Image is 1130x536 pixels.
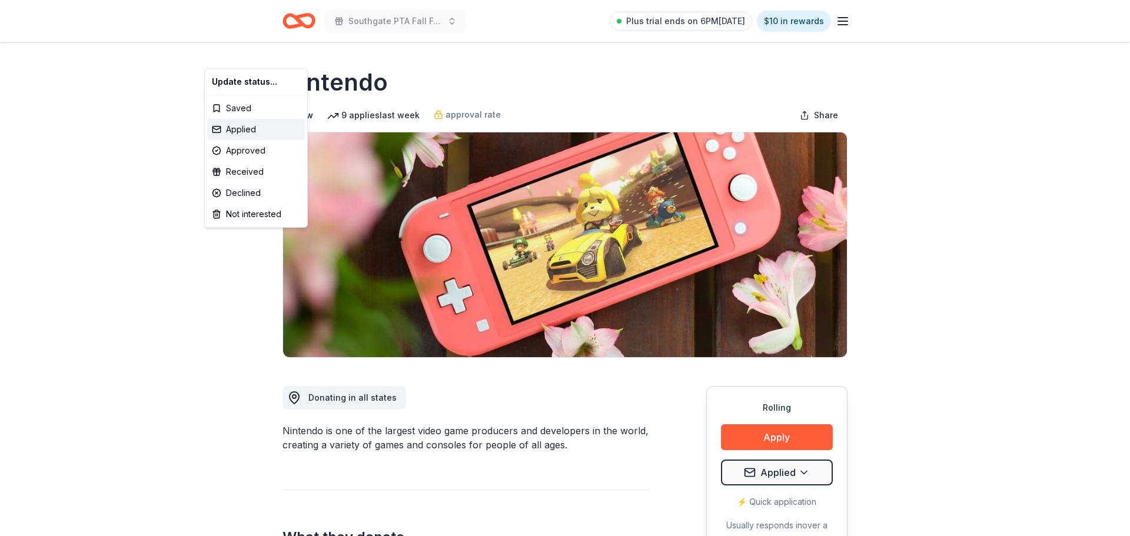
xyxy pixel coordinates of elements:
[207,204,305,225] div: Not interested
[207,71,305,92] div: Update status...
[207,161,305,182] div: Received
[207,182,305,204] div: Declined
[348,14,443,28] span: Southgate PTA Fall Festival
[207,140,305,161] div: Approved
[207,98,305,119] div: Saved
[207,119,305,140] div: Applied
